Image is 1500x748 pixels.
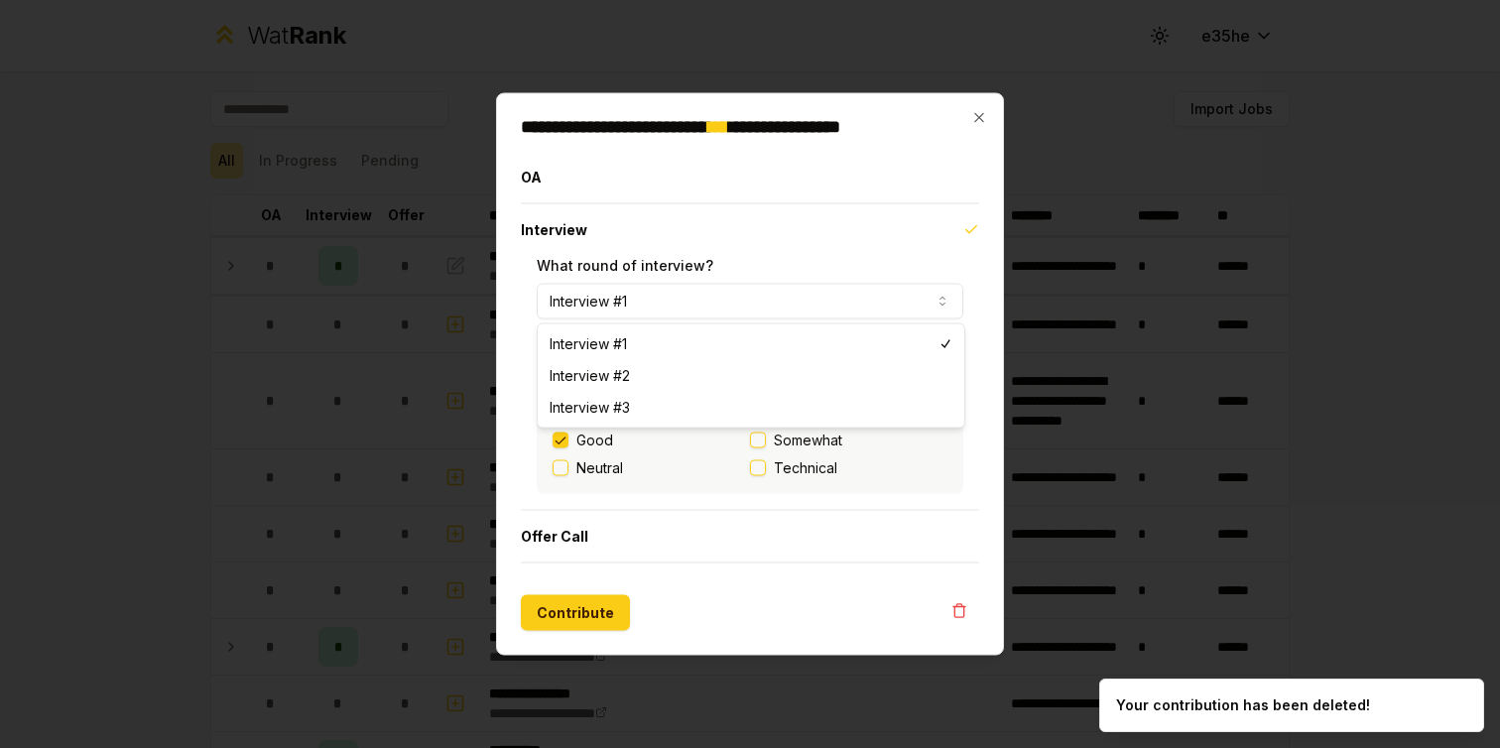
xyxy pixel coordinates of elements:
[521,256,979,510] div: Interview
[521,595,630,631] button: Contribute
[550,334,627,354] span: Interview #1
[537,257,713,274] label: What round of interview?
[576,431,613,450] label: Good
[550,398,630,418] span: Interview #3
[774,431,842,450] span: Somewhat
[774,458,837,478] span: Technical
[521,152,979,203] button: OA
[521,511,979,562] button: Offer Call
[576,458,623,478] label: Neutral
[521,204,979,256] button: Interview
[550,366,630,386] span: Interview #2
